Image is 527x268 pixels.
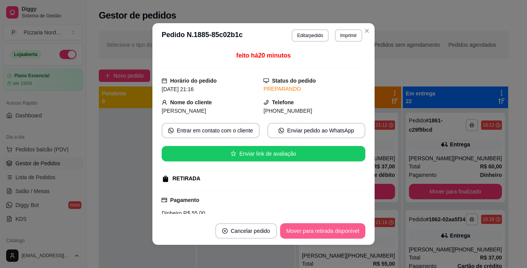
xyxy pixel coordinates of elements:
[162,123,260,138] button: whats-appEntrar em contato com o cliente
[170,99,212,105] strong: Nome do cliente
[236,52,291,59] span: feito há 20 minutos
[162,29,243,42] h3: Pedido N. 1885-85c02b1c
[263,100,269,105] span: phone
[222,228,228,234] span: close-circle
[361,25,373,37] button: Close
[231,151,236,156] span: star
[263,78,269,83] span: desktop
[215,223,277,239] button: close-circleCancelar pedido
[162,108,206,114] span: [PERSON_NAME]
[182,210,205,216] span: R$ 55,00
[280,223,365,239] button: Mover para retirada disponível
[272,99,294,105] strong: Telefone
[162,210,182,216] span: Dinheiro
[162,86,194,92] span: [DATE] 21:16
[162,146,365,161] button: starEnviar link de avaliação
[263,108,312,114] span: [PHONE_NUMBER]
[162,100,167,105] span: user
[168,128,174,133] span: whats-app
[162,78,167,83] span: calendar
[279,128,284,133] span: whats-app
[172,175,200,183] div: RETIRADA
[272,78,316,84] strong: Status do pedido
[292,29,328,42] button: Editarpedido
[335,29,362,42] button: Imprimir
[170,197,199,203] strong: Pagamento
[170,78,217,84] strong: Horário do pedido
[267,123,365,138] button: whats-appEnviar pedido ao WhatsApp
[162,197,167,203] span: credit-card
[263,85,365,93] div: PREPARANDO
